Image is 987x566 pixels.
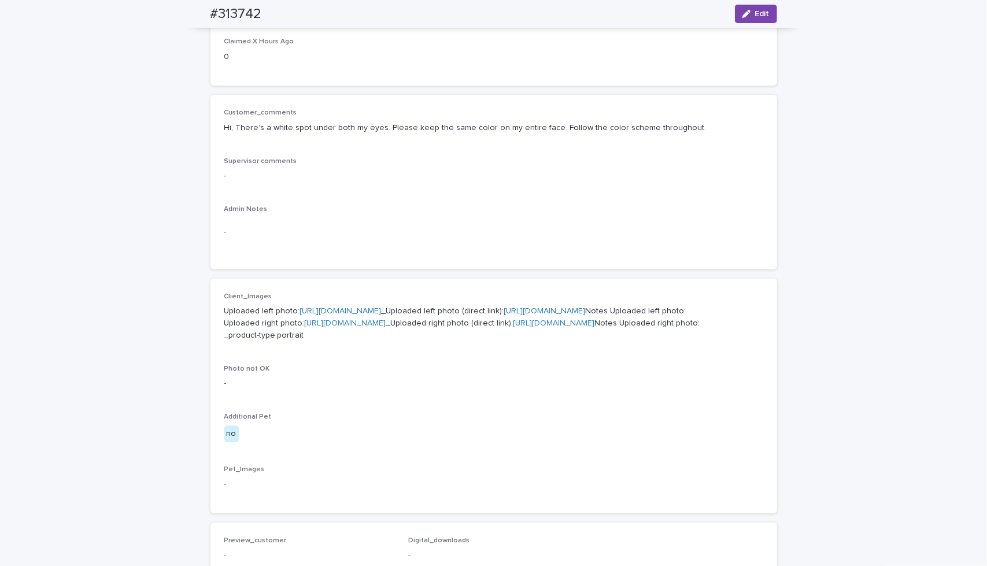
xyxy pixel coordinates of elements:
p: Hi, There's a white spot under both my eyes. Please keep the same color on my entire face. Follow... [224,122,763,134]
span: Customer_comments [224,109,297,116]
span: Digital_downloads [408,537,470,544]
span: Edit [755,10,770,18]
span: Supervisor comments [224,158,297,165]
p: - [408,550,579,562]
a: [URL][DOMAIN_NAME] [305,319,386,327]
div: no [224,426,239,442]
span: Pet_Images [224,466,265,473]
span: Client_Images [224,293,272,300]
p: - [224,226,763,238]
span: Additional Pet [224,413,272,420]
span: Photo not OK [224,365,270,372]
button: Edit [735,5,777,23]
a: [URL][DOMAIN_NAME] [300,307,382,315]
p: Uploaded left photo: _Uploaded left photo (direct link): Notes Uploaded left photo: Uploaded righ... [224,305,763,341]
span: Preview_customer [224,537,287,544]
p: - [224,478,763,490]
span: Claimed X Hours Ago [224,38,294,45]
p: 0 [224,51,395,63]
a: [URL][DOMAIN_NAME] [504,307,586,315]
p: - [224,550,395,562]
h2: #313742 [210,6,262,23]
p: - [224,170,763,182]
a: [URL][DOMAIN_NAME] [513,319,595,327]
p: - [224,378,763,390]
span: Admin Notes [224,206,268,213]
